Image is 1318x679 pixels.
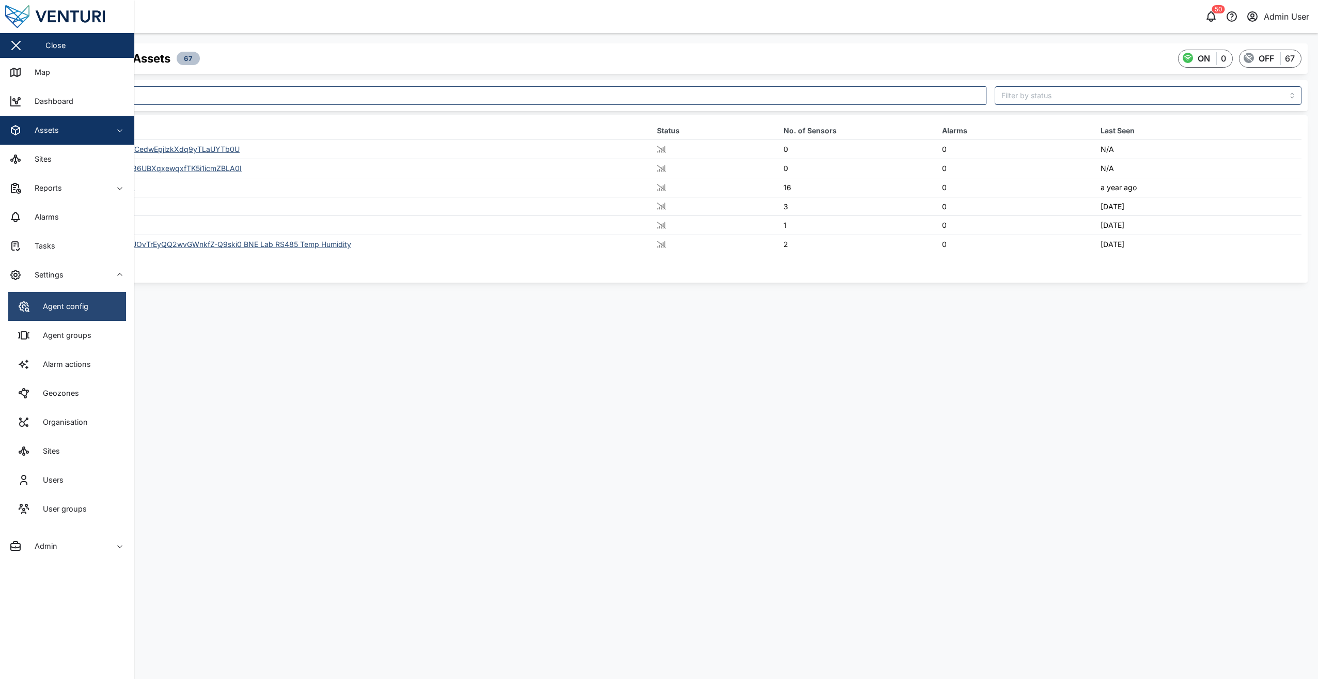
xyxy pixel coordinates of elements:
div: 0 [942,201,1090,212]
td: N/A [1095,140,1301,159]
div: 0 [783,163,932,174]
a: Organisation [8,408,126,437]
div: 0 [783,144,932,155]
div: 67 [1285,52,1295,65]
a: Geozones [8,379,126,408]
div: Map [27,67,50,78]
div: Admin User [1264,10,1309,23]
button: Admin User [1245,9,1310,24]
a: User groups [8,495,126,523]
a: Users [8,466,126,495]
a: Agent groups [8,321,126,350]
a: Alarm actions [8,350,126,379]
span: 67 [184,52,193,65]
td: a year ago [1095,178,1301,197]
td: [DATE] [1095,235,1301,253]
div: 0 [1221,52,1226,65]
div: 1 [783,220,932,231]
div: 0 [942,182,1090,193]
div: Geozones [35,388,79,399]
td: N/A [1095,159,1301,178]
img: Main Logo [5,5,139,28]
div: Alarms [27,211,59,223]
div: 50 [1212,5,1225,13]
th: Alarms [937,121,1095,140]
div: Close [45,40,66,51]
div: Users [35,474,64,486]
div: Reports [27,182,62,194]
td: [DATE] [1095,197,1301,216]
div: 0 [942,163,1090,174]
div: 16 [783,182,932,193]
div: Sites [27,153,52,165]
div: 0 [942,220,1090,231]
div: Dashboard [27,96,73,107]
div: Agent config [35,301,88,312]
div: OFF [1259,52,1275,65]
div: 0 [942,239,1090,250]
a: mKAxdk-bIDjTgWKf_YUOvTrEyQQ2wvGWnkfZ-Q9ski0 BNE Lab RS485 Temp Humidity [55,240,351,249]
th: Last Seen [1095,121,1301,140]
div: 2 [783,239,932,250]
a: 8GpHamE3VTIR1XeQ736UBXqxewqxfTK5i1icmZBLA0I [55,164,242,173]
input: Search asset here... [50,86,986,105]
th: Asset Name [50,121,652,140]
div: ON [1198,52,1211,65]
div: 3 [783,201,932,212]
div: User groups [35,503,87,515]
div: Alarm actions [35,359,91,370]
a: Agent config [8,292,126,321]
td: [DATE] [1095,216,1301,235]
div: Agent groups [35,330,91,341]
input: Filter by status [995,86,1301,105]
div: Tasks [27,240,55,252]
div: Organisation [35,416,88,428]
a: Sites [8,437,126,466]
div: 0 [942,144,1090,155]
a: 1TGhq_NUAiiHkeuJZb9CedwEpjlzkXdq9yTLaUYTb0U [55,145,240,153]
div: Admin [27,541,57,552]
div: Sites [35,445,60,457]
th: Status [652,121,778,140]
th: No. of Sensors [778,121,937,140]
div: Settings [27,269,64,281]
div: Assets [27,125,59,136]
